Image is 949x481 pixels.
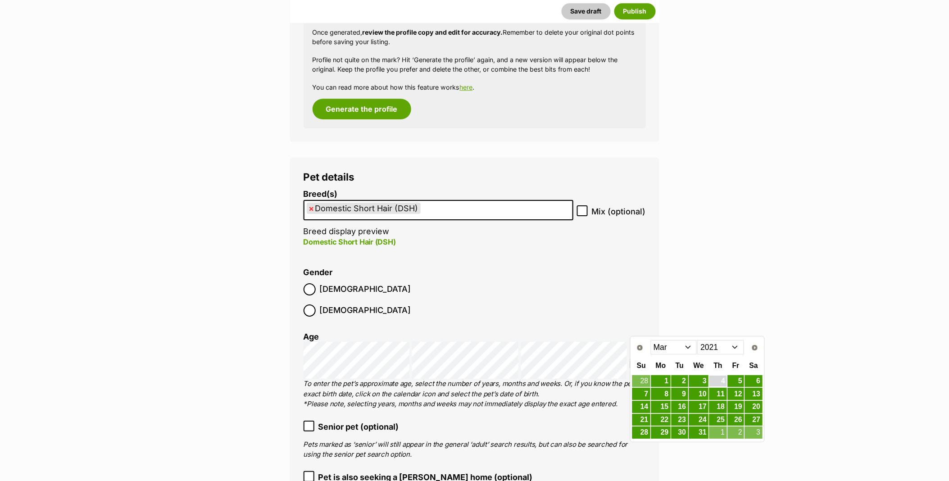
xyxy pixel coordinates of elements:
[632,401,650,413] a: 14
[672,375,688,387] a: 2
[672,388,688,400] a: 9
[709,388,727,400] a: 11
[614,3,656,19] button: Publish
[313,55,637,74] p: Profile not quite on the mark? Hit ‘Generate the profile’ again, and a new version will appear be...
[633,340,647,355] a: Prev
[320,283,411,295] span: [DEMOGRAPHIC_DATA]
[709,376,727,387] a: 4
[304,379,646,409] p: To enter the pet’s approximate age, select the number of years, months and weeks. Or, if you know...
[651,401,671,413] a: 15
[672,414,688,426] a: 23
[745,401,762,413] a: 20
[689,388,709,400] a: 10
[689,401,709,413] a: 17
[632,388,650,400] a: 7
[304,190,573,257] li: Breed display preview
[307,203,421,214] li: Domestic Short Hair (DSH)
[689,414,709,426] a: 24
[304,236,573,247] p: Domestic Short Hair (DSH)
[709,414,727,426] a: 25
[709,427,727,439] a: 1
[732,362,740,369] span: Friday
[460,83,473,91] a: here
[651,388,671,400] a: 8
[304,268,333,277] label: Gender
[745,375,762,387] a: 6
[562,3,611,19] button: Save draft
[313,27,637,47] p: Once generated, Remember to delete your original dot points before saving your listing.
[313,82,637,92] p: You can read more about how this feature works .
[728,414,745,426] a: 26
[304,332,319,341] label: Age
[672,401,688,413] a: 16
[656,362,666,369] span: Monday
[592,205,646,218] span: Mix (optional)
[745,427,762,439] a: 3
[728,401,745,413] a: 19
[689,375,709,387] a: 3
[304,171,355,183] span: Pet details
[651,375,671,387] a: 1
[714,362,722,369] span: Thursday
[363,28,503,36] strong: review the profile copy and edit for accuracy.
[318,421,399,433] span: Senior pet (optional)
[728,427,745,439] a: 2
[636,344,644,351] span: Prev
[637,362,646,369] span: Sunday
[309,203,314,214] span: ×
[651,414,671,426] a: 22
[632,427,650,439] a: 28
[728,375,745,387] a: 5
[304,440,646,460] p: Pets marked as ‘senior’ will still appear in the general ‘adult’ search results, but can also be ...
[632,414,650,426] a: 21
[751,344,758,351] span: Next
[749,362,758,369] span: Saturday
[748,340,762,355] a: Next
[313,99,411,119] button: Generate the profile
[632,375,650,387] a: 28
[745,388,762,400] a: 13
[745,414,762,426] a: 27
[304,190,573,199] label: Breed(s)
[694,362,704,369] span: Wednesday
[676,362,684,369] span: Tuesday
[709,401,727,413] a: 18
[672,427,688,439] a: 30
[689,427,709,439] a: 31
[320,304,411,317] span: [DEMOGRAPHIC_DATA]
[651,427,671,439] a: 29
[728,388,745,400] a: 12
